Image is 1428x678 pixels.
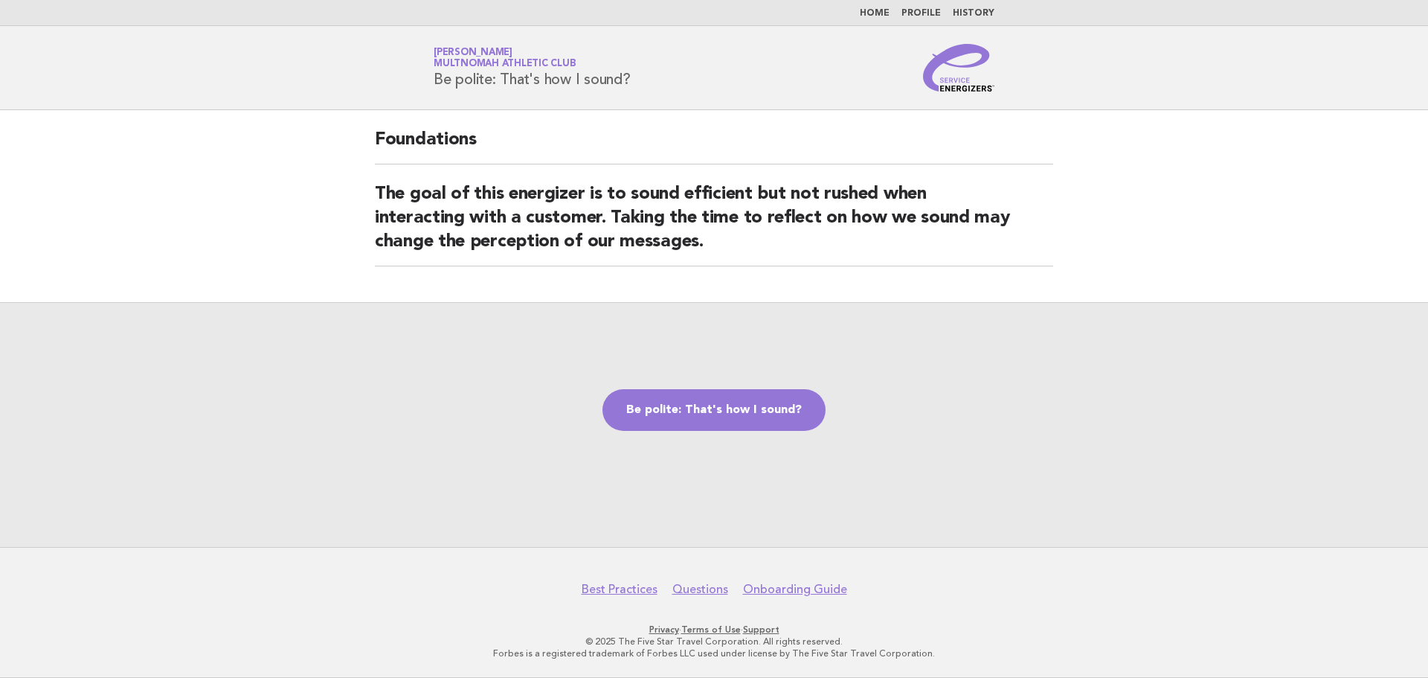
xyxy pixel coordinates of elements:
[434,60,576,69] span: Multnomah Athletic Club
[953,9,994,18] a: History
[860,9,890,18] a: Home
[375,128,1053,164] h2: Foundations
[923,44,994,92] img: Service Energizers
[259,636,1169,647] p: © 2025 The Five Star Travel Corporation. All rights reserved.
[681,624,741,635] a: Terms of Use
[649,624,679,635] a: Privacy
[434,48,576,68] a: [PERSON_NAME]Multnomah Athletic Club
[259,647,1169,659] p: Forbes is a registered trademark of Forbes LLC used under license by The Five Star Travel Corpora...
[582,582,657,597] a: Best Practices
[672,582,728,597] a: Questions
[375,182,1053,266] h2: The goal of this energizer is to sound efficient but not rushed when interacting with a customer....
[901,9,941,18] a: Profile
[259,624,1169,636] p: · ·
[434,48,631,87] h1: Be polite: That's how I sound?
[602,389,826,431] a: Be polite: That's how I sound?
[743,582,847,597] a: Onboarding Guide
[743,624,779,635] a: Support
